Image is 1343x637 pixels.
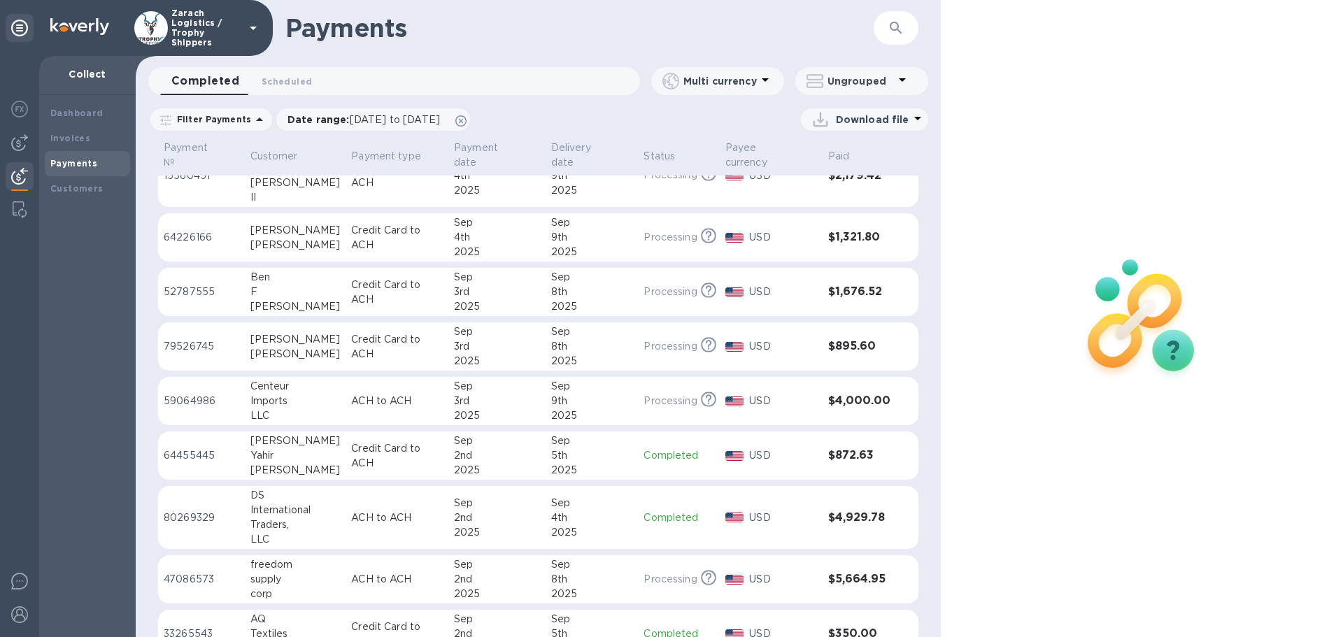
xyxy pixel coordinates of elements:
span: [DATE] to [DATE] [350,114,440,125]
b: Invoices [50,133,90,143]
p: Multi currency [683,74,757,88]
span: Payment № [164,141,239,170]
div: Traders, [250,517,341,532]
div: 2025 [454,245,540,259]
div: [PERSON_NAME] [250,332,341,347]
img: Foreign exchange [11,101,28,117]
span: Customer [250,149,316,164]
span: Paid [828,149,868,164]
div: Sep [551,215,633,230]
p: ACH to ACH [351,510,443,525]
p: Ungrouped [827,74,894,88]
div: II [250,190,341,205]
h3: $895.60 [828,340,890,353]
div: 2025 [454,463,540,478]
div: 2025 [551,408,633,423]
p: 52787555 [164,285,239,299]
p: Zarach Logistics / Trophy Shippers [171,8,241,48]
div: Yahir [250,448,341,463]
span: Delivery date [551,141,633,170]
div: 2025 [551,299,633,314]
div: 2025 [551,354,633,368]
p: 15560451 [164,169,239,183]
div: freedom [250,557,341,572]
div: LLC [250,532,341,547]
h3: $872.63 [828,449,890,462]
div: 2025 [454,183,540,198]
img: USD [725,287,744,297]
div: Sep [551,270,633,285]
p: USD [749,169,816,183]
div: 2025 [551,587,633,601]
div: Sep [551,434,633,448]
img: USD [725,575,744,585]
img: USD [725,451,744,461]
p: Processing [644,394,697,408]
b: Customers [50,183,104,194]
p: USD [749,394,816,408]
h1: Payments [285,13,874,43]
div: 2025 [551,463,633,478]
p: Processing [644,285,697,299]
div: 9th [551,394,633,408]
div: Date range:[DATE] to [DATE] [276,108,470,131]
p: 59064986 [164,394,239,408]
p: Payment № [164,141,221,170]
p: USD [749,230,816,245]
p: Credit Card to ACH [351,332,443,362]
div: Sep [454,324,540,339]
img: USD [725,342,744,352]
div: Sep [551,379,633,394]
p: 47086573 [164,572,239,587]
div: Sep [551,612,633,627]
p: 64455445 [164,448,239,463]
p: 80269329 [164,510,239,525]
img: USD [725,513,744,522]
p: ACH to ACH [351,572,443,587]
div: 4th [454,230,540,245]
div: Sep [551,557,633,572]
p: Collect [50,67,125,81]
span: Status [644,149,693,164]
div: Sep [454,270,540,285]
p: 79526745 [164,339,239,354]
b: Dashboard [50,108,104,118]
div: Sep [454,557,540,572]
div: Sep [551,324,633,339]
p: Delivery date [551,141,615,170]
div: DS [250,488,341,503]
div: Sep [454,379,540,394]
img: Logo [50,18,109,35]
div: 2nd [454,572,540,587]
p: Completed [644,448,713,463]
span: Scheduled [262,74,312,89]
div: 2nd [454,448,540,463]
p: Payment date [454,141,522,170]
div: Sep [454,612,540,627]
p: Customer [250,149,298,164]
div: 2025 [551,245,633,259]
div: LLC [250,408,341,423]
p: USD [749,339,816,354]
h3: $1,321.80 [828,231,890,244]
p: Payment type [351,149,421,164]
div: International [250,503,341,517]
div: Sep [454,434,540,448]
b: Payments [50,158,97,169]
img: USD [725,233,744,243]
p: Payee currency [725,141,799,170]
p: Credit Card to ACH [351,278,443,307]
div: Sep [454,496,540,510]
p: Filter Payments [171,113,251,125]
div: 3rd [454,394,540,408]
p: Date range : [287,113,447,127]
p: ACH to ACH [351,394,443,408]
div: Imports [250,394,341,408]
div: 8th [551,339,633,354]
div: 4th [454,169,540,183]
h3: $4,929.78 [828,511,890,524]
h3: $4,000.00 [828,394,890,408]
div: 2025 [454,354,540,368]
p: Paid [828,149,850,164]
p: USD [749,572,816,587]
